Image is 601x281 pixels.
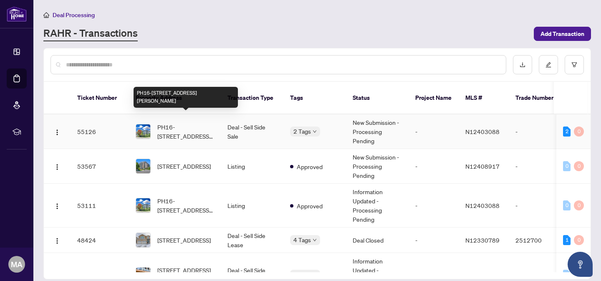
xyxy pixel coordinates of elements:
[313,238,317,242] span: down
[221,114,283,149] td: Deal - Sell Side Sale
[346,82,409,114] th: Status
[563,200,571,210] div: 0
[465,162,500,170] span: N12408917
[540,27,584,41] span: Add Transaction
[346,228,409,253] td: Deal Closed
[43,12,49,18] span: home
[221,82,283,114] th: Transaction Type
[71,149,129,184] td: 53567
[465,236,500,244] span: N12330789
[43,26,138,41] a: RAHR - Transactions
[134,87,238,108] div: PH16-[STREET_ADDRESS][PERSON_NAME]
[157,162,211,171] span: [STREET_ADDRESS]
[509,149,567,184] td: -
[509,82,567,114] th: Trade Number
[221,184,283,228] td: Listing
[221,149,283,184] td: Listing
[157,122,214,141] span: PH16-[STREET_ADDRESS][PERSON_NAME]
[465,271,500,278] span: N12327369
[136,124,150,139] img: thumbnail-img
[51,159,64,173] button: Logo
[54,203,61,210] img: Logo
[283,82,346,114] th: Tags
[563,270,571,280] div: 0
[297,162,323,171] span: Approved
[409,114,459,149] td: -
[409,228,459,253] td: -
[54,164,61,170] img: Logo
[54,238,61,244] img: Logo
[571,62,577,68] span: filter
[565,55,584,74] button: filter
[136,159,150,173] img: thumbnail-img
[71,184,129,228] td: 53111
[563,127,571,137] div: 2
[513,55,532,74] button: download
[574,127,584,137] div: 0
[157,196,214,215] span: PH16-[STREET_ADDRESS][PERSON_NAME]
[545,62,551,68] span: edit
[51,125,64,138] button: Logo
[409,149,459,184] td: -
[54,129,61,136] img: Logo
[346,114,409,149] td: New Submission - Processing Pending
[53,11,95,19] span: Deal Processing
[129,82,221,114] th: Property Address
[11,258,23,270] span: MA
[297,201,323,210] span: Approved
[574,161,584,171] div: 0
[409,184,459,228] td: -
[157,235,211,245] span: [STREET_ADDRESS]
[293,127,311,136] span: 2 Tags
[509,114,567,149] td: -
[71,228,129,253] td: 48424
[51,199,64,212] button: Logo
[293,270,311,279] span: 2 Tags
[409,82,459,114] th: Project Name
[568,252,593,277] button: Open asap
[574,200,584,210] div: 0
[563,235,571,245] div: 1
[71,114,129,149] td: 55126
[520,62,525,68] span: download
[221,228,283,253] td: Deal - Sell Side Lease
[313,129,317,134] span: down
[293,235,311,245] span: 4 Tags
[534,27,591,41] button: Add Transaction
[539,55,558,74] button: edit
[459,82,509,114] th: MLS #
[136,233,150,247] img: thumbnail-img
[51,233,64,247] button: Logo
[71,82,129,114] th: Ticket Number
[465,202,500,209] span: N12403088
[509,228,567,253] td: 2512700
[346,184,409,228] td: Information Updated - Processing Pending
[136,198,150,213] img: thumbnail-img
[574,235,584,245] div: 0
[563,161,571,171] div: 0
[346,149,409,184] td: New Submission - Processing Pending
[509,184,567,228] td: -
[465,128,500,135] span: N12403088
[7,6,27,22] img: logo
